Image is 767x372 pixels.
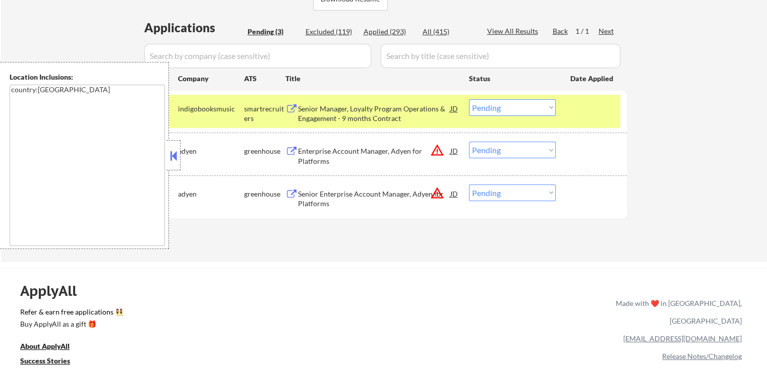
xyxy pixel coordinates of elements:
[570,74,615,84] div: Date Applied
[285,74,459,84] div: Title
[178,146,244,156] div: adyen
[381,44,620,68] input: Search by title (case sensitive)
[244,189,285,199] div: greenhouse
[298,104,450,123] div: Senior Manager, Loyalty Program Operations & Engagement - 9 months Contract
[244,74,285,84] div: ATS
[449,99,459,117] div: JD
[449,184,459,203] div: JD
[298,189,450,209] div: Senior Enterprise Account Manager, Adyen for Platforms
[430,143,444,157] button: warning_amber
[248,27,298,37] div: Pending (3)
[306,27,356,37] div: Excluded (119)
[144,44,371,68] input: Search by company (case sensitive)
[20,319,121,332] a: Buy ApplyAll as a gift 🎁
[244,104,285,123] div: smartrecruiters
[144,22,244,34] div: Applications
[178,189,244,199] div: adyen
[662,352,742,360] a: Release Notes/Changelog
[553,26,569,36] div: Back
[178,104,244,114] div: indigobooksmusic
[575,26,599,36] div: 1 / 1
[178,74,244,84] div: Company
[20,321,121,328] div: Buy ApplyAll as a gift 🎁
[599,26,615,36] div: Next
[10,72,165,82] div: Location Inclusions:
[423,27,473,37] div: All (415)
[487,26,541,36] div: View All Results
[623,334,742,343] a: [EMAIL_ADDRESS][DOMAIN_NAME]
[20,341,84,354] a: About ApplyAll
[449,142,459,160] div: JD
[612,294,742,330] div: Made with ❤️ in [GEOGRAPHIC_DATA], [GEOGRAPHIC_DATA]
[298,146,450,166] div: Enterprise Account Manager, Adyen for Platforms
[20,342,70,350] u: About ApplyAll
[430,186,444,200] button: warning_amber
[469,69,556,87] div: Status
[244,146,285,156] div: greenhouse
[20,356,84,368] a: Success Stories
[20,308,405,319] a: Refer & earn free applications 👯‍♀️
[20,356,70,365] u: Success Stories
[20,282,88,299] div: ApplyAll
[364,27,414,37] div: Applied (293)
